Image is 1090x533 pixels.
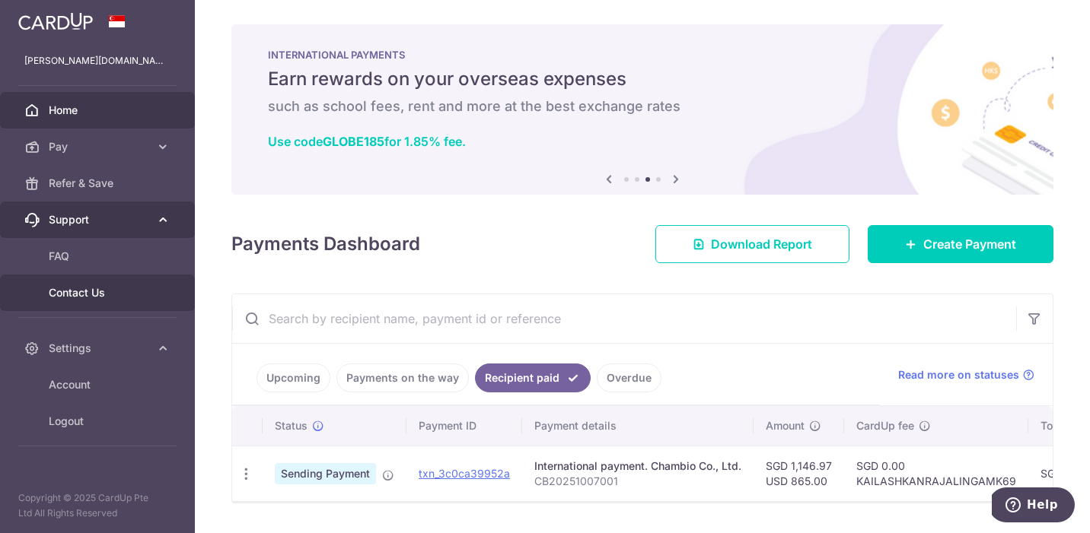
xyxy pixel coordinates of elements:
a: Upcoming [257,363,330,392]
span: Pay [49,139,149,154]
p: INTERNATIONAL PAYMENTS [268,49,1017,61]
span: FAQ [49,249,149,264]
a: Payments on the way [336,363,469,392]
span: Refer & Save [49,176,149,191]
span: Amount [766,418,805,433]
img: International Payment Banner [231,24,1053,195]
a: txn_3c0ca39952a [419,467,510,480]
input: Search by recipient name, payment id or reference [232,294,1016,343]
span: Account [49,377,149,392]
span: Sending Payment [275,463,376,484]
img: CardUp [18,12,93,30]
h5: Earn rewards on your overseas expenses [268,67,1017,91]
span: Download Report [711,235,812,253]
span: Read more on statuses [898,367,1019,382]
h6: such as school fees, rent and more at the best exchange rates [268,97,1017,116]
span: Logout [49,414,149,429]
a: Create Payment [868,225,1053,263]
a: Download Report [655,225,849,263]
a: Overdue [597,363,661,392]
span: Home [49,103,149,118]
span: CardUp fee [856,418,914,433]
p: CB20251007001 [534,474,741,489]
h4: Payments Dashboard [231,230,420,258]
span: Settings [49,341,149,356]
b: GLOBE185 [323,134,384,149]
a: Use codeGLOBE185for 1.85% fee. [268,134,466,149]
iframe: Opens a widget where you can find more information [992,487,1075,525]
span: Status [275,418,308,433]
th: Payment details [522,406,754,446]
p: [PERSON_NAME][DOMAIN_NAME][EMAIL_ADDRESS][PERSON_NAME][DOMAIN_NAME] [24,53,171,68]
span: Create Payment [923,235,1016,253]
span: Support [49,212,149,227]
td: SGD 0.00 KAILASHKANRAJALINGAMK69 [844,446,1028,501]
a: Recipient paid [475,363,591,392]
a: Read more on statuses [898,367,1034,382]
td: SGD 1,146.97 USD 865.00 [754,446,844,501]
span: Contact Us [49,285,149,300]
div: International payment. Chambio Co., Ltd. [534,458,741,474]
th: Payment ID [406,406,522,446]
